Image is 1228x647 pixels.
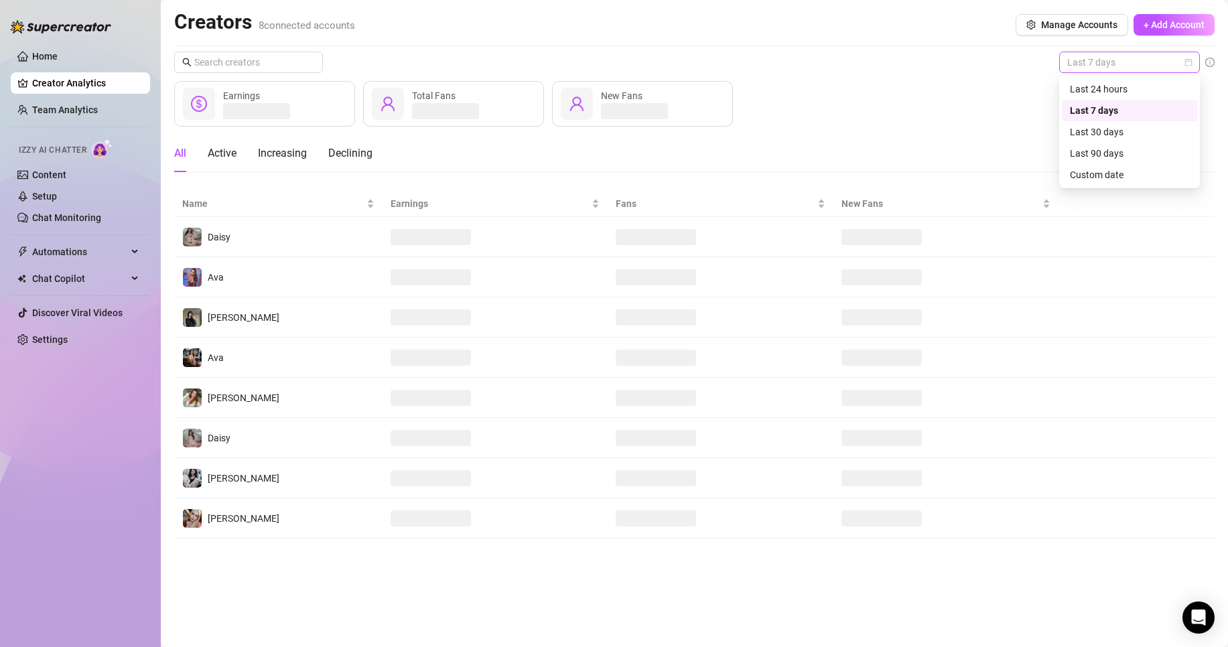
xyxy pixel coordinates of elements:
th: New Fans [833,191,1059,217]
img: Daisy [183,429,202,447]
span: Earnings [391,196,589,211]
span: Name [182,196,364,211]
span: Daisy [208,433,230,443]
img: Ava [183,348,202,367]
img: Chat Copilot [17,274,26,283]
a: Creator Analytics [32,72,139,94]
a: Content [32,169,66,180]
span: user [569,96,585,112]
span: Total Fans [412,90,456,101]
span: dollar-circle [191,96,207,112]
span: Ava [208,272,224,283]
div: Last 7 days [1062,100,1197,121]
span: New Fans [841,196,1040,211]
a: Settings [32,334,68,345]
span: Chat Copilot [32,268,127,289]
a: Chat Monitoring [32,212,101,223]
span: user [380,96,396,112]
span: Izzy AI Chatter [19,144,86,157]
div: Last 24 hours [1070,82,1189,96]
span: Daisy [208,232,230,242]
button: Manage Accounts [1016,14,1128,35]
img: Daisy [183,228,202,246]
img: Anna [183,509,202,528]
div: Custom date [1062,164,1197,186]
img: AI Chatter [92,139,113,158]
a: Discover Viral Videos [32,307,123,318]
span: [PERSON_NAME] [208,473,279,484]
span: New Fans [601,90,642,101]
div: Active [208,145,236,161]
div: Last 30 days [1062,121,1197,143]
img: Paige [183,388,202,407]
div: All [174,145,186,161]
input: Search creators [194,55,304,70]
a: Team Analytics [32,104,98,115]
div: Custom date [1070,167,1189,182]
span: calendar [1184,58,1192,66]
div: Last 24 hours [1062,78,1197,100]
div: Last 90 days [1062,143,1197,164]
div: Open Intercom Messenger [1182,601,1215,634]
div: Increasing [258,145,307,161]
span: Manage Accounts [1041,19,1117,30]
img: Sadie [183,469,202,488]
span: 8 connected accounts [259,19,355,31]
span: [PERSON_NAME] [208,513,279,524]
span: setting [1026,20,1036,29]
div: Declining [328,145,372,161]
th: Earnings [383,191,608,217]
span: Ava [208,352,224,363]
span: [PERSON_NAME] [208,312,279,323]
span: search [182,58,192,67]
h2: Creators [174,9,355,35]
span: Last 7 days [1067,52,1192,72]
span: Fans [616,196,814,211]
span: + Add Account [1144,19,1205,30]
button: + Add Account [1134,14,1215,35]
span: Automations [32,241,127,263]
img: Ava [183,268,202,287]
span: info-circle [1205,58,1215,67]
div: Last 90 days [1070,146,1189,161]
div: Last 30 days [1070,125,1189,139]
a: Home [32,51,58,62]
img: Anna [183,308,202,327]
img: logo-BBDzfeDw.svg [11,20,111,33]
div: Last 7 days [1070,103,1189,118]
th: Fans [608,191,833,217]
span: Earnings [223,90,260,101]
span: [PERSON_NAME] [208,392,279,403]
a: Setup [32,191,57,202]
th: Name [174,191,383,217]
span: thunderbolt [17,246,28,257]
